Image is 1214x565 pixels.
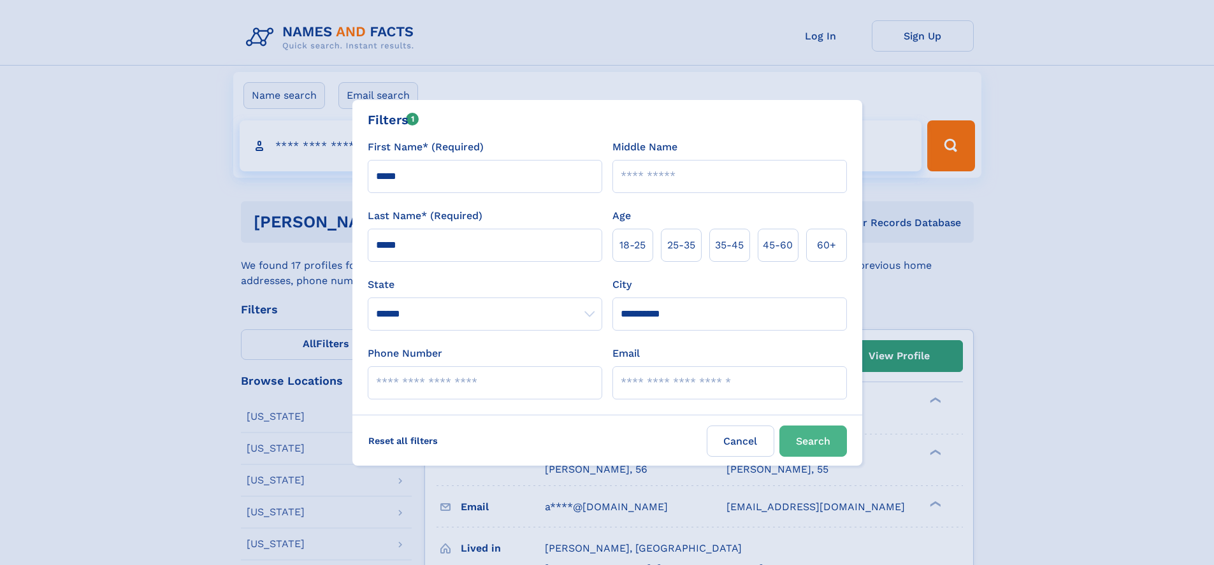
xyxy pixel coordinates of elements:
[715,238,744,253] span: 35‑45
[368,110,419,129] div: Filters
[360,426,446,456] label: Reset all filters
[707,426,774,457] label: Cancel
[763,238,793,253] span: 45‑60
[612,346,640,361] label: Email
[612,277,632,292] label: City
[368,208,482,224] label: Last Name* (Required)
[368,139,484,155] label: First Name* (Required)
[612,208,631,224] label: Age
[619,238,646,253] span: 18‑25
[817,238,836,253] span: 60+
[368,346,442,361] label: Phone Number
[368,277,602,292] label: State
[667,238,695,253] span: 25‑35
[612,139,677,155] label: Middle Name
[779,426,847,457] button: Search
